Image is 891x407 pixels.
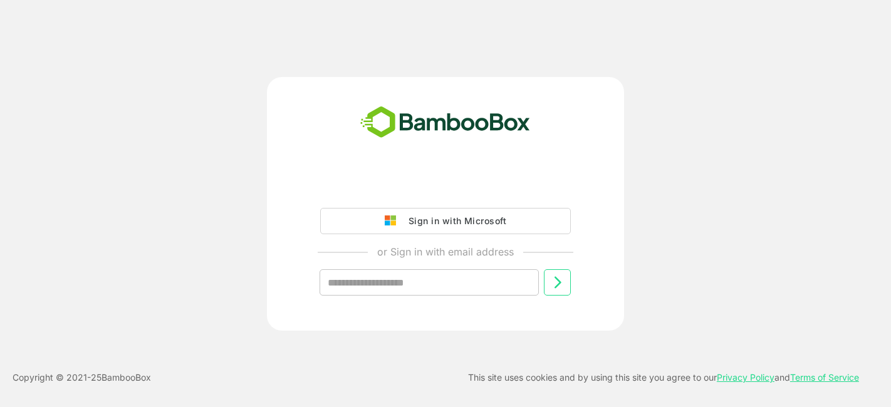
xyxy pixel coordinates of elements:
p: Copyright © 2021- 25 BambooBox [13,370,151,385]
img: bamboobox [353,102,537,143]
p: or Sign in with email address [377,244,514,259]
img: google [385,215,402,227]
div: Sign in with Microsoft [402,213,506,229]
a: Privacy Policy [717,372,774,383]
a: Terms of Service [790,372,859,383]
p: This site uses cookies and by using this site you agree to our and [468,370,859,385]
button: Sign in with Microsoft [320,208,571,234]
